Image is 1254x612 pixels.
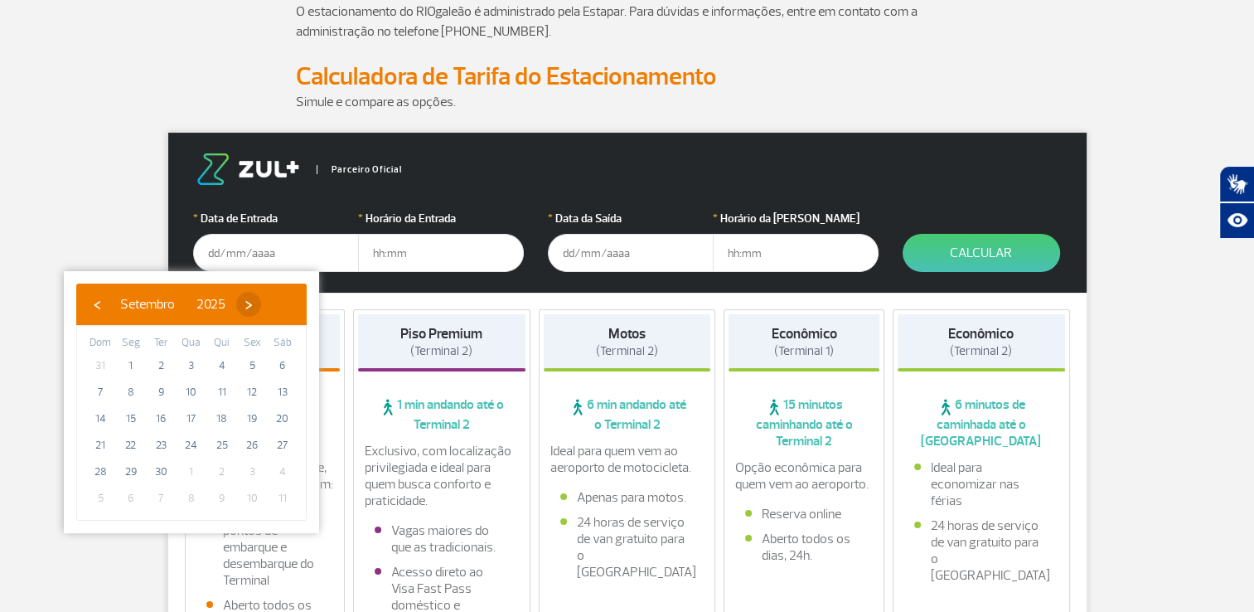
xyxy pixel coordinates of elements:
p: Exclusivo, com localização privilegiada e ideal para quem busca conforto e praticidade. [365,443,519,509]
input: dd/mm/aaaa [193,234,359,272]
span: 16 [148,406,174,432]
li: Fácil acesso aos pontos de embarque e desembarque do Terminal [206,506,324,589]
span: 4 [209,352,235,379]
span: 13 [269,379,296,406]
span: 29 [118,459,144,485]
span: 25 [209,432,235,459]
strong: Motos [608,325,646,342]
bs-datepicker-navigation-view: ​ ​ ​ [85,294,261,310]
span: (Terminal 2) [596,343,658,359]
label: Horário da [PERSON_NAME] [713,210,879,227]
label: Data da Saída [548,210,714,227]
span: 12 [239,379,265,406]
p: Simule e compare as opções. [296,92,959,112]
span: 9 [148,379,174,406]
button: › [236,292,261,317]
span: Parceiro Oficial [317,165,402,174]
span: 17 [178,406,205,432]
th: weekday [116,334,147,352]
input: dd/mm/aaaa [548,234,714,272]
strong: Econômico [772,325,837,342]
span: 8 [118,379,144,406]
span: 23 [148,432,174,459]
span: 22 [118,432,144,459]
h2: Calculadora de Tarifa do Estacionamento [296,61,959,92]
span: 8 [178,485,205,512]
span: 9 [209,485,235,512]
input: hh:mm [358,234,524,272]
li: Aberto todos os dias, 24h. [745,531,863,564]
span: 2 [148,352,174,379]
span: 14 [87,406,114,432]
span: 21 [87,432,114,459]
th: weekday [146,334,177,352]
th: weekday [237,334,268,352]
span: 19 [239,406,265,432]
span: 1 [178,459,205,485]
span: 6 min andando até o Terminal 2 [544,396,711,433]
span: 30 [148,459,174,485]
span: 10 [239,485,265,512]
li: Ideal para economizar nas férias [914,459,1048,509]
th: weekday [85,334,116,352]
span: 5 [87,485,114,512]
button: Abrir tradutor de língua de sinais. [1219,166,1254,202]
span: 20 [269,406,296,432]
button: Abrir recursos assistivos. [1219,202,1254,239]
label: Horário da Entrada [358,210,524,227]
strong: Econômico [948,325,1014,342]
bs-datepicker-container: calendar [64,271,319,533]
span: 7 [148,485,174,512]
span: 6 [118,485,144,512]
input: hh:mm [713,234,879,272]
span: 4 [269,459,296,485]
button: Setembro [109,292,186,317]
span: 2 [209,459,235,485]
span: (Terminal 2) [410,343,472,359]
p: O estacionamento do RIOgaleão é administrado pela Estapar. Para dúvidas e informações, entre em c... [296,2,959,41]
span: 10 [178,379,205,406]
span: 11 [209,379,235,406]
p: Ideal para quem vem ao aeroporto de motocicleta. [550,443,704,476]
span: 6 minutos de caminhada até o [GEOGRAPHIC_DATA] [898,396,1065,449]
span: 31 [87,352,114,379]
th: weekday [267,334,298,352]
strong: Piso Premium [400,325,482,342]
span: 6 [269,352,296,379]
button: Calcular [903,234,1060,272]
li: Apenas para motos. [560,489,695,506]
span: 15 minutos caminhando até o Terminal 2 [729,396,879,449]
li: Reserva online [745,506,863,522]
li: Vagas maiores do que as tradicionais. [375,522,509,556]
span: Setembro [120,296,175,313]
img: logo-zul.png [193,153,303,185]
span: 11 [269,485,296,512]
span: 24 [178,432,205,459]
span: 26 [239,432,265,459]
p: Opção econômica para quem vem ao aeroporto. [735,459,873,493]
div: Plugin de acessibilidade da Hand Talk. [1219,166,1254,239]
span: 1 min andando até o Terminal 2 [358,396,525,433]
span: (Terminal 2) [950,343,1012,359]
li: 24 horas de serviço de van gratuito para o [GEOGRAPHIC_DATA] [914,517,1048,584]
span: 28 [87,459,114,485]
span: 5 [239,352,265,379]
span: (Terminal 1) [774,343,834,359]
span: 7 [87,379,114,406]
span: 15 [118,406,144,432]
span: 3 [239,459,265,485]
span: 1 [118,352,144,379]
button: 2025 [186,292,236,317]
span: 27 [269,432,296,459]
th: weekday [177,334,207,352]
label: Data de Entrada [193,210,359,227]
span: 18 [209,406,235,432]
button: ‹ [85,292,109,317]
li: 24 horas de serviço de van gratuito para o [GEOGRAPHIC_DATA] [560,514,695,580]
span: 3 [178,352,205,379]
span: 2025 [196,296,225,313]
th: weekday [206,334,237,352]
